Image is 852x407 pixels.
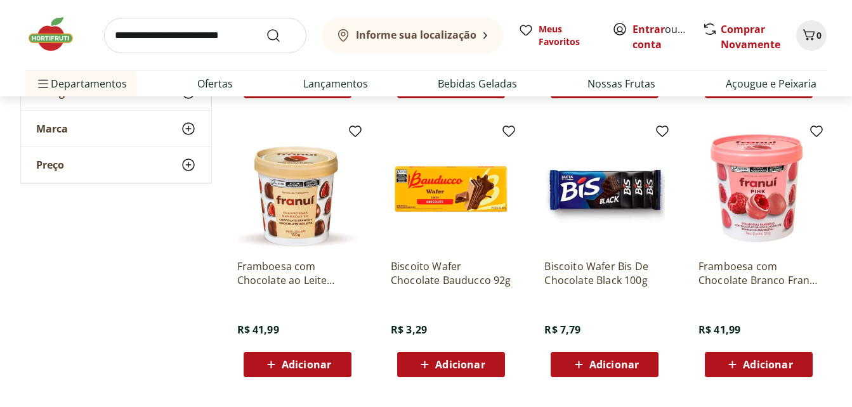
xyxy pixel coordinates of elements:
img: Hortifruti [25,15,89,53]
span: ou [632,22,689,52]
span: Meus Favoritos [539,23,597,48]
b: Informe sua localização [356,28,476,42]
a: Criar conta [632,22,702,51]
span: Adicionar [589,359,639,370]
a: Comprar Novamente [721,22,780,51]
a: Açougue e Peixaria [726,76,816,91]
img: Framboesa com Chocolate Branco Franuí Pink 150g [698,129,819,249]
a: Lançamentos [303,76,368,91]
button: Menu [36,68,51,99]
span: Marca [36,122,68,135]
button: Informe sua localização [322,18,503,53]
button: Carrinho [796,20,827,51]
a: Entrar [632,22,665,36]
button: Preço [21,147,211,183]
a: Meus Favoritos [518,23,597,48]
span: 0 [816,29,822,41]
input: search [104,18,306,53]
img: Biscoito Wafer Chocolate Bauducco 92g [391,129,511,249]
button: Marca [21,111,211,146]
span: R$ 41,99 [698,323,740,337]
a: Nossas Frutas [587,76,655,91]
span: R$ 3,29 [391,323,427,337]
button: Submit Search [266,28,296,43]
button: Adicionar [397,352,505,377]
a: Framboesa com Chocolate ao Leite Franuí 150g [237,259,358,287]
a: Bebidas Geladas [438,76,517,91]
img: Biscoito Wafer Bis De Chocolate Black 100g [544,129,665,249]
a: Ofertas [197,76,233,91]
span: Preço [36,158,64,171]
span: R$ 7,79 [544,323,580,337]
button: Adicionar [705,352,813,377]
a: Biscoito Wafer Bis De Chocolate Black 100g [544,259,665,287]
a: Biscoito Wafer Chocolate Bauducco 92g [391,259,511,287]
img: Framboesa com Chocolate ao Leite Franuí 150g [237,129,358,249]
button: Adicionar [244,352,351,377]
button: Adicionar [551,352,659,377]
a: Framboesa com Chocolate Branco Franuí Pink 150g [698,259,819,287]
span: Departamentos [36,68,127,99]
span: R$ 41,99 [237,323,279,337]
span: Adicionar [435,359,485,370]
span: Adicionar [743,359,792,370]
span: Adicionar [282,359,331,370]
